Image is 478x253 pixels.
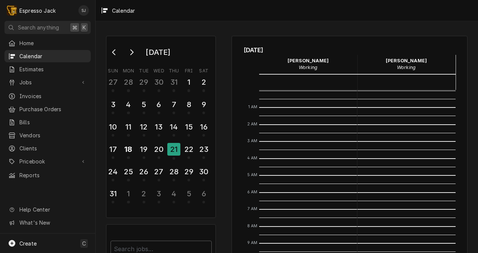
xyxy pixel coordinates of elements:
span: 1 AM [246,104,260,110]
div: 13 [153,121,165,132]
div: 4 [168,188,180,199]
div: 23 [198,144,209,155]
span: Calendar [19,52,87,60]
div: 22 [183,144,195,155]
div: 14 [168,121,180,132]
span: Vendors [19,131,87,139]
a: Invoices [4,90,91,102]
div: 31 [168,76,180,88]
div: 12 [138,121,150,132]
span: 3 AM [245,138,260,144]
div: 1 [122,188,134,199]
span: C [82,240,86,247]
span: 9 AM [245,240,260,246]
div: 31 [107,188,119,199]
div: [DATE] [143,46,173,59]
div: 25 [122,166,134,177]
span: Bills [19,118,87,126]
div: 17 [107,144,119,155]
div: 4 [122,99,134,110]
a: Estimates [4,63,91,75]
div: 18 [122,144,134,155]
th: Thursday [167,65,181,74]
span: 8 AM [245,223,260,229]
div: 28 [122,76,134,88]
span: 2 AM [245,121,260,127]
th: Saturday [196,65,211,74]
span: 4 AM [245,155,260,161]
span: Clients [19,144,87,152]
strong: [PERSON_NAME] [288,58,329,63]
div: 27 [153,166,165,177]
button: Search anything⌘K [4,21,91,34]
div: 3 [107,99,119,110]
button: Go to next month [124,46,139,58]
div: 6 [198,188,209,199]
div: 27 [107,76,119,88]
div: Calendar Day Picker [106,36,216,218]
span: 5 AM [245,172,260,178]
span: [DATE] [244,45,456,55]
div: 2 [138,188,150,199]
div: Jack Kehoe - Working [259,55,357,74]
div: Samantha Janssen - Working [357,55,456,74]
span: K [83,24,86,31]
div: 5 [138,99,150,110]
div: E [7,5,17,16]
div: 26 [138,166,150,177]
a: Home [4,37,91,49]
a: Vendors [4,129,91,141]
div: 20 [153,144,165,155]
a: Purchase Orders [4,103,91,115]
span: ⌘ [72,24,77,31]
div: 1 [183,76,195,88]
span: Help Center [19,206,86,213]
div: 16 [198,121,209,132]
a: Go to Pricebook [4,155,91,168]
div: Espresso Jack [19,7,56,15]
th: Tuesday [136,65,151,74]
div: 28 [168,166,180,177]
a: Calendar [4,50,91,62]
th: Monday [121,65,136,74]
div: 19 [138,144,150,155]
button: Go to previous month [107,46,122,58]
div: SJ [78,5,89,16]
strong: [PERSON_NAME] [386,58,427,63]
div: 21 [167,143,180,156]
span: Search anything [18,24,59,31]
span: Jobs [19,78,76,86]
div: 29 [138,76,150,88]
div: 6 [153,99,165,110]
th: Wednesday [151,65,166,74]
div: 2 [198,76,209,88]
span: Create [19,240,37,247]
a: Clients [4,142,91,154]
div: 15 [183,121,195,132]
th: Sunday [106,65,121,74]
a: Go to What's New [4,216,91,229]
div: 5 [183,188,195,199]
span: Estimates [19,65,87,73]
div: 24 [107,166,119,177]
div: 11 [122,121,134,132]
div: 29 [183,166,195,177]
a: Bills [4,116,91,128]
span: Purchase Orders [19,105,87,113]
div: 8 [183,99,195,110]
div: 30 [153,76,165,88]
div: 7 [168,99,180,110]
div: Samantha Janssen's Avatar [78,5,89,16]
a: Go to Help Center [4,203,91,216]
div: Espresso Jack's Avatar [7,5,17,16]
span: Reports [19,171,87,179]
div: 10 [107,121,119,132]
div: 9 [198,99,209,110]
a: Reports [4,169,91,181]
a: Go to Jobs [4,76,91,88]
th: Friday [181,65,196,74]
span: Pricebook [19,157,76,165]
div: 30 [198,166,209,177]
div: 3 [153,188,165,199]
span: 7 AM [246,206,260,212]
